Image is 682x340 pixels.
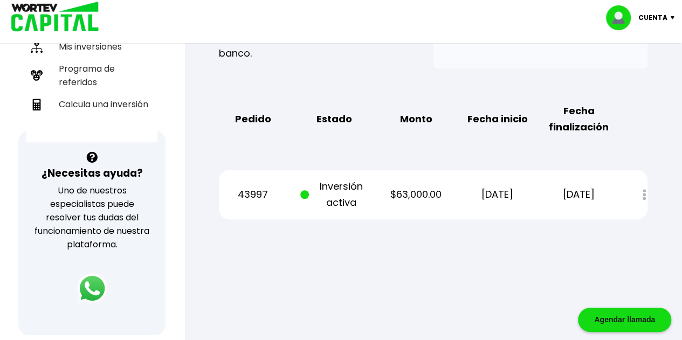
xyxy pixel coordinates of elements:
img: profile-image [606,5,638,30]
b: Fecha inicio [467,111,528,127]
img: logos_whatsapp-icon.242b2217.svg [77,273,107,303]
b: Fecha finalización [545,103,613,135]
p: Uno de nuestros especialistas puede resolver tus dudas del funcionamiento de nuestra plataforma. [32,184,151,251]
img: icon-down [667,16,682,19]
div: Agendar llamada [578,308,671,332]
a: Programa de referidos [26,58,157,93]
p: [DATE] [545,186,613,203]
p: Cuenta [638,10,667,26]
b: Pedido [235,111,271,127]
a: Calcula una inversión [26,93,157,115]
img: calculadora-icon.17d418c4.svg [31,99,43,110]
p: Inversión activa [300,178,369,211]
p: 43997 [219,186,287,203]
img: inversiones-icon.6695dc30.svg [31,41,43,53]
b: Estado [316,111,352,127]
p: [DATE] [463,186,532,203]
img: recomiendanos-icon.9b8e9327.svg [31,70,43,81]
b: Monto [399,111,432,127]
a: Mis inversiones [26,36,157,58]
p: $63,000.00 [382,186,450,203]
h3: ¿Necesitas ayuda? [42,165,143,181]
